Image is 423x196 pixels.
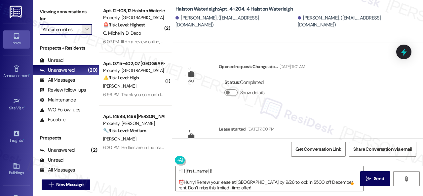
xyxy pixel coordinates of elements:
[103,120,164,127] div: Property: [PERSON_NAME]
[40,116,65,123] div: Escalate
[188,78,194,85] div: WO
[103,7,164,14] div: Apt. 12~108, 12 Halston Waterleigh
[103,75,139,81] strong: ⚠️ Risk Level: High
[219,126,274,135] div: Lease started
[40,77,75,84] div: All Messages
[3,30,30,48] a: Inbox
[29,72,30,77] span: •
[103,113,164,120] div: Apt. 1469B, 1469 [PERSON_NAME]
[103,22,145,28] strong: 🚨 Risk Level: Highest
[103,60,164,67] div: Apt. 0715~402, 07 [GEOGRAPHIC_DATA]
[349,142,416,157] button: Share Conversation via email
[33,45,99,52] div: Prospects + Residents
[278,63,305,70] div: [DATE] 11:01 AM
[291,142,345,157] button: Get Conversation Link
[103,83,136,89] span: [PERSON_NAME]
[10,6,23,18] img: ResiDesk Logo
[40,157,63,164] div: Unread
[176,166,363,191] textarea: To enrich screen reader interactions, please activate Accessibility in Grammarly extension settings
[40,87,86,94] div: Review follow-ups
[224,79,239,86] b: Status
[3,128,30,146] a: Insights •
[56,181,83,188] span: New Message
[103,14,164,21] div: Property: [GEOGRAPHIC_DATA]
[40,167,75,174] div: All Messages
[360,171,390,186] button: Send
[103,128,146,134] strong: 🔧 Risk Level: Medium
[103,136,136,142] span: [PERSON_NAME]
[126,30,141,36] span: D. Deco
[224,77,267,88] div: : Completed
[103,92,218,98] div: 6:56 PM: Thank you so much to your attention to this matter.
[374,175,384,182] span: Send
[23,137,24,142] span: •
[404,176,409,181] i: 
[219,63,305,72] div: Opened request: Change a/c ...
[49,182,54,187] i: 
[3,160,30,178] a: Buildings
[40,97,76,103] div: Maintenance
[353,146,412,153] span: Share Conversation via email
[40,67,75,74] div: Unanswered
[43,24,82,35] input: All communities
[103,30,126,36] span: C. Michelin
[42,179,91,190] button: New Message
[366,176,371,181] i: 
[240,89,265,96] label: Show details
[246,126,275,133] div: [DATE] 7:00 PM
[175,6,293,13] b: Halston Waterleigh: Apt. 4~204, 4 Halston Waterleigh
[40,106,80,113] div: WO Follow-ups
[86,65,99,75] div: (20)
[40,57,63,64] div: Unread
[40,147,75,154] div: Unanswered
[298,15,418,29] div: [PERSON_NAME]. ([EMAIL_ADDRESS][DOMAIN_NAME])
[175,15,296,29] div: [PERSON_NAME]. ([EMAIL_ADDRESS][DOMAIN_NAME])
[89,145,99,155] div: (2)
[85,27,89,32] i: 
[103,67,164,74] div: Property: [GEOGRAPHIC_DATA]
[3,96,30,113] a: Site Visit •
[24,105,25,109] span: •
[103,144,278,150] div: 6:30 PM: He flies are in the master bathroom, kitchen and the closet in the master bedroom
[295,146,341,153] span: Get Conversation Link
[40,7,92,24] label: Viewing conversations for
[33,135,99,141] div: Prospects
